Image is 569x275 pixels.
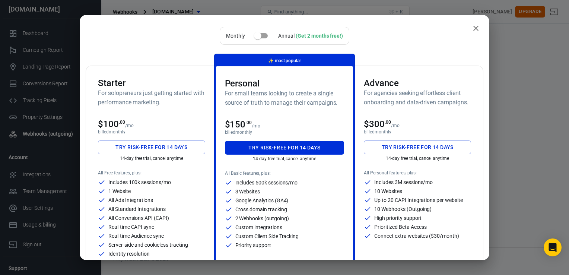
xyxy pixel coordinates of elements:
[235,189,260,194] p: 3 Websites
[225,130,344,135] p: billed monthly
[108,233,164,238] p: Real-time Audience sync
[235,234,299,239] p: Custom Client Side Tracking
[374,224,427,230] p: Prioritized Beta Access
[252,123,260,129] p: /mo
[385,120,391,125] sup: .00
[374,233,459,238] p: Connect extra websites ($30/month)
[374,189,402,194] p: 10 Websites
[119,120,125,125] sup: .00
[225,78,344,89] h3: Personal
[108,180,171,185] p: Includes 100k sessions/mo
[268,57,301,65] p: most popular
[364,170,471,176] p: All Personal features, plus:
[374,197,462,203] p: Up to 20 CAPI Integrations per website
[364,140,471,154] button: Try risk-free for 14 days
[98,170,205,176] p: All Free features, plus:
[235,216,289,221] p: 2 Webhooks (outgoing)
[98,119,125,129] span: $100
[296,33,343,39] div: (Get 2 months free!)
[225,89,344,107] h6: For small teams looking to create a single source of truth to manage their campaigns.
[364,156,471,161] p: 14-day free trial, cancel anytime
[108,215,169,221] p: All Conversions API (CAPI)
[225,119,252,130] span: $150
[235,198,289,203] p: Google Analytics (GA4)
[268,58,274,63] span: magic
[245,120,252,125] sup: .00
[374,180,433,185] p: Includes 3M sessions/mo
[108,224,154,230] p: Real-time CAPI sync
[364,88,471,107] h6: For agencies seeking effortless client onboarding and data-driven campaigns.
[374,215,422,221] p: High priority support
[98,156,205,161] p: 14-day free trial, cancel anytime
[391,123,400,128] p: /mo
[235,207,287,212] p: Cross domain tracking
[108,189,131,194] p: 1 Website
[98,129,205,135] p: billed monthly
[125,123,134,128] p: /mo
[108,206,166,212] p: All Standard Integrations
[225,156,344,161] p: 14-day free trial, cancel anytime
[235,225,282,230] p: Custom integrations
[235,180,298,185] p: Includes 500k sessions/mo
[364,78,471,88] h3: Advance
[108,251,150,256] p: Identity resolution
[98,140,205,154] button: Try risk-free for 14 days
[468,21,483,36] button: close
[108,242,188,247] p: Server-side and cookieless tracking
[374,206,432,212] p: 10 Webhooks (Outgoing)
[108,197,153,203] p: All Ads Integrations
[225,141,344,155] button: Try risk-free for 14 days
[278,32,343,40] div: Annual
[225,171,344,176] p: All Basic features, plus:
[364,119,391,129] span: $300
[98,88,205,107] h6: For solopreneurs just getting started with performance marketing.
[544,238,562,256] div: Open Intercom Messenger
[235,243,271,248] p: Priority support
[226,32,245,40] p: Monthly
[98,78,205,88] h3: Starter
[364,129,471,135] p: billed monthly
